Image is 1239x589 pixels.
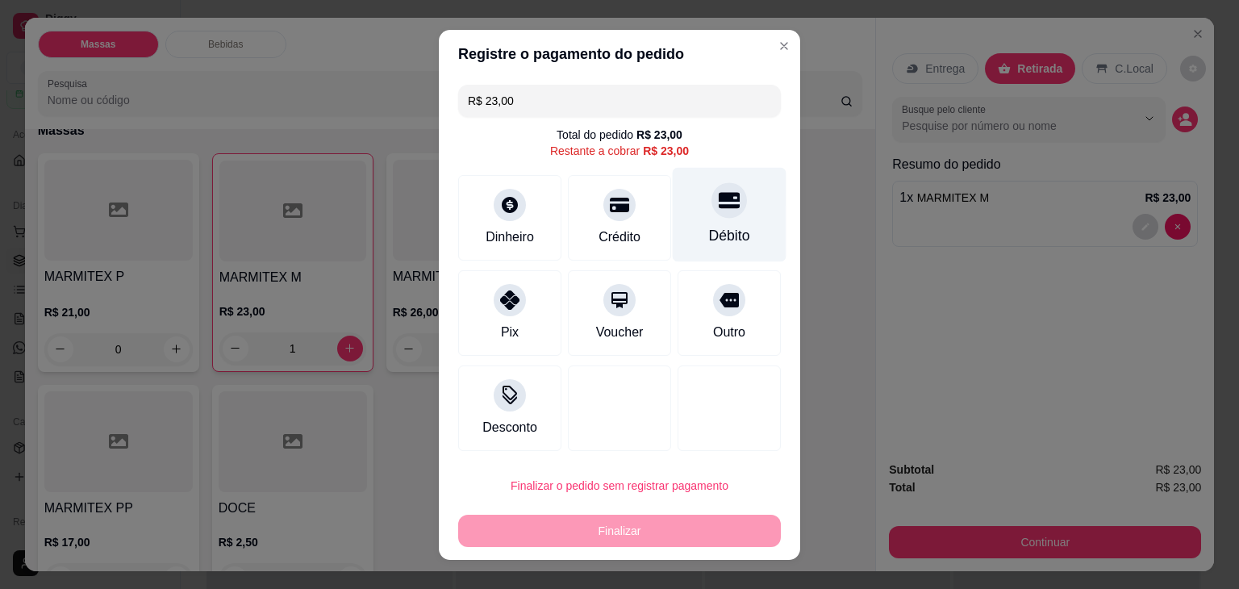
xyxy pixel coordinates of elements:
button: Close [771,33,797,59]
button: Finalizar o pedido sem registrar pagamento [458,470,781,502]
div: Outro [713,323,745,342]
div: Restante a cobrar [550,143,689,159]
header: Registre o pagamento do pedido [439,30,800,78]
div: Dinheiro [486,228,534,247]
div: Crédito [599,228,640,247]
input: Ex.: hambúrguer de cordeiro [468,85,771,117]
div: Pix [501,323,519,342]
div: Total do pedido [557,127,682,143]
div: Débito [709,225,750,246]
div: Voucher [596,323,644,342]
div: R$ 23,00 [636,127,682,143]
div: R$ 23,00 [643,143,689,159]
div: Desconto [482,418,537,437]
